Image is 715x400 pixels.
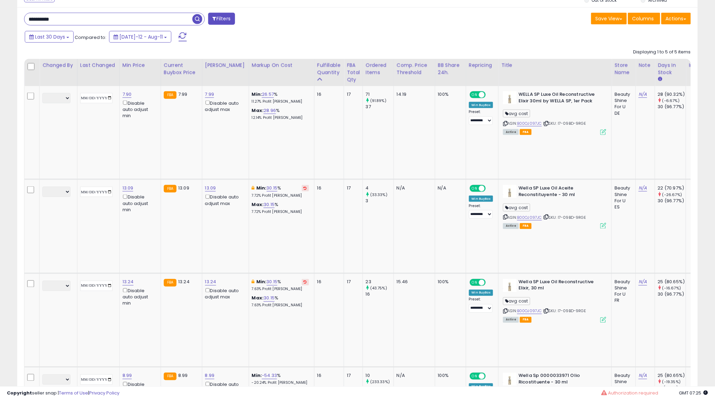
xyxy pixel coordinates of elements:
b: WELLA SP Luxe Oil Reconstructive Elixir 30ml by WELLA SP, 1er Pack [519,91,602,106]
b: Min: [256,185,267,191]
span: | SKU: I7-09BD-9RGE [543,308,586,314]
p: 7.72% Profit [PERSON_NAME] [252,209,309,214]
div: 15.46 [397,279,430,285]
div: % [252,295,309,308]
b: Max: [252,107,264,114]
div: 30 (96.77%) [658,198,686,204]
div: 3 [366,386,394,392]
div: 17 [347,185,357,191]
div: % [252,279,309,292]
a: 30.15 [267,279,278,286]
span: All listings currently available for purchase on Amazon [503,223,519,229]
div: Win BuyBox [469,196,493,202]
div: Preset: [469,204,493,219]
div: 23 [366,279,394,285]
div: Changed by [42,62,74,69]
div: 17 [347,373,357,379]
button: Actions [661,13,691,24]
span: avg cost [503,204,530,212]
div: % [252,185,309,198]
div: Min Price [122,62,158,69]
p: 7.72% Profit [PERSON_NAME] [252,193,309,198]
span: All listings currently available for purchase on Amazon [503,129,519,135]
div: % [252,373,309,386]
b: Wella Sp 0000033971 Olio Ricostituente - 30 ml [519,373,602,387]
div: % [252,91,309,104]
div: Disable auto adjust max [205,99,244,113]
div: Days In Stock [658,62,683,76]
div: ASIN: [503,91,606,134]
strong: Copyright [7,390,32,396]
button: [DATE]-12 - Aug-11 [109,31,171,43]
span: ON [470,92,479,98]
span: 2025-09-11 07:25 GMT [679,390,708,396]
a: N/A [639,372,647,379]
small: (233.33%) [370,379,390,385]
a: 7.99 [205,91,214,98]
div: Beauty Shine For U FR [615,279,630,304]
small: (91.89%) [370,98,386,103]
a: 28.96 [264,107,276,114]
a: N/A [639,91,647,98]
div: 100% [438,91,461,98]
b: Min: [252,372,262,379]
small: (-19.35%) [662,379,681,385]
div: Markup on Cost [252,62,311,69]
div: 17 [347,91,357,98]
a: 8.99 [205,372,215,379]
div: FBA Total Qty [347,62,360,83]
div: 16 [317,373,339,379]
div: Disable auto adjust max [205,381,244,394]
div: 16 [317,91,339,98]
small: Days In Stock. [658,76,662,82]
button: Save View [591,13,627,24]
a: B00OJ097JC [517,121,542,126]
span: Last 30 Days [35,33,65,40]
div: ASIN: [503,279,606,322]
div: 14.19 [397,91,430,98]
span: avg cost [503,110,530,117]
th: CSV column name: cust_attr_2_Changed by [40,59,77,86]
div: 22 (70.97%) [658,185,686,191]
div: % [252,202,309,214]
b: Max: [252,201,264,208]
span: ON [470,279,479,285]
span: [DATE]-12 - Aug-11 [119,33,163,40]
div: BB Share 24h. [438,62,463,76]
a: 13.24 [122,279,134,286]
span: | SKU: I7-09BD-9RGE [543,215,586,220]
div: Note [639,62,652,69]
div: 25 (80.65%) [658,373,686,379]
small: (-16.67%) [662,286,681,291]
div: 17 [347,279,357,285]
div: Current Buybox Price [164,62,199,76]
span: avg cost [503,297,530,305]
p: 11.27% Profit [PERSON_NAME] [252,99,309,104]
p: 12.14% Profit [PERSON_NAME] [252,115,309,120]
span: FBA [520,129,532,135]
div: 31 (100%) [658,386,686,392]
div: 16 [317,185,339,191]
span: Compared to: [75,34,106,41]
a: 30.15 [264,295,275,302]
a: 13.09 [122,185,134,192]
a: Privacy Policy [89,390,119,396]
button: Columns [628,13,660,24]
small: (-26.67%) [662,192,682,197]
p: -20.24% Profit [PERSON_NAME] [252,381,309,386]
div: Displaying 1 to 5 of 5 items [633,49,691,55]
a: 8.99 [122,372,132,379]
span: | SKU: I7-09BD-9RGE [543,121,586,126]
div: Preset: [469,110,493,125]
div: Fulfillable Quantity [317,62,341,76]
div: Win BuyBox [469,102,493,108]
span: 7.99 [178,91,188,98]
small: FBA [164,373,177,380]
a: 30.15 [267,185,278,192]
b: Min: [252,91,262,98]
div: 30 (96.77%) [658,104,686,110]
a: 7.90 [122,91,132,98]
a: Terms of Use [59,390,88,396]
div: 4 [366,185,394,191]
div: Beauty Shine For U DE [615,91,630,116]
